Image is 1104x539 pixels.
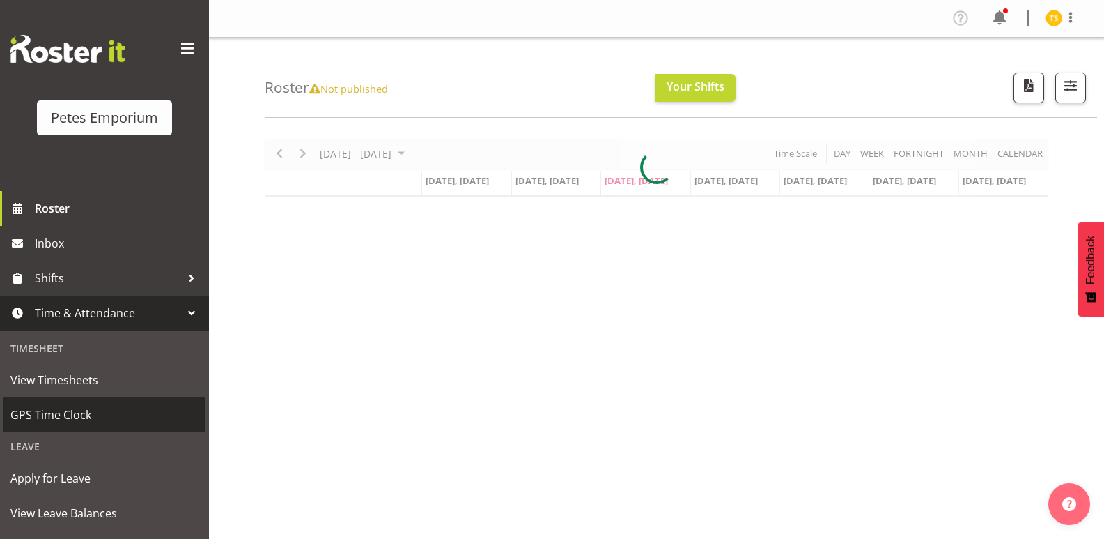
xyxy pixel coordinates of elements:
[1062,497,1076,511] img: help-xxl-2.png
[51,107,158,128] div: Petes Emporium
[1084,236,1097,284] span: Feedback
[3,432,205,461] div: Leave
[309,82,388,96] span: Not published
[10,503,199,524] span: View Leave Balances
[1078,222,1104,317] button: Feedback - Show survey
[265,79,388,96] h4: Roster
[3,334,205,363] div: Timesheet
[35,233,202,254] span: Inbox
[35,268,181,289] span: Shifts
[3,496,205,531] a: View Leave Balances
[667,79,724,94] span: Your Shifts
[10,468,199,489] span: Apply for Leave
[3,363,205,397] a: View Timesheets
[10,370,199,390] span: View Timesheets
[3,397,205,432] a: GPS Time Clock
[655,74,736,102] button: Your Shifts
[1055,73,1086,103] button: Filter Shifts
[10,404,199,425] span: GPS Time Clock
[35,198,202,219] span: Roster
[1013,73,1044,103] button: Download a PDF of the roster according to the set date range.
[10,35,125,63] img: Rosterit website logo
[35,303,181,324] span: Time & Attendance
[1045,10,1062,26] img: tamara-straker11292.jpg
[3,461,205,496] a: Apply for Leave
